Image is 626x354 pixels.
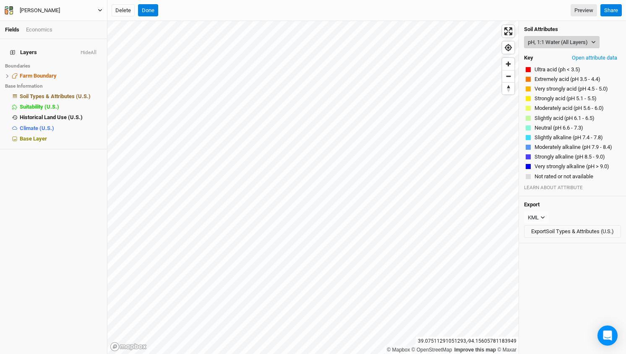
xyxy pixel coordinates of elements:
[524,211,549,224] button: KML
[534,94,597,103] button: Strongly acid (pH 5.1 - 5.5)
[534,133,603,142] button: Slightly alkaline (pH 7.4 - 7.8)
[534,104,604,112] button: Moderately acid (pH 5.6 - 6.0)
[524,26,621,33] h4: Soil Attributes
[20,73,102,79] div: Farm Boundary
[597,325,618,346] div: Open Intercom Messenger
[20,73,57,79] span: Farm Boundary
[534,153,605,161] button: Strongly alkaline (pH 8.5 - 9.0)
[502,58,514,70] button: Zoom in
[534,114,595,122] button: Slightly acid (pH 6.1 - 6.5)
[20,125,54,131] span: Climate (U.S.)
[454,347,496,353] a: Improve this map
[4,6,103,15] button: [PERSON_NAME]
[524,184,621,191] div: LEARN ABOUT ATTRIBUTE
[534,172,594,181] button: Not rated or not available
[20,6,60,15] div: Marjorie Craig
[5,26,19,33] a: Fields
[502,42,514,54] button: Find my location
[20,114,83,120] span: Historical Land Use (U.S.)
[600,4,622,17] button: Share
[110,342,147,351] a: Mapbox logo
[534,65,581,74] button: Ultra acid (ph < 3.5)
[10,49,37,56] span: Layers
[502,70,514,82] button: Zoom out
[20,135,47,142] span: Base Layer
[524,36,600,49] button: pH, 1:1 Water (All Layers)
[534,85,608,93] button: Very strongly acid (pH 4.5 - 5.0)
[524,55,533,61] h4: Key
[412,347,452,353] a: OpenStreetMap
[502,82,514,94] button: Reset bearing to north
[568,52,621,64] button: Open attribute data
[20,135,102,142] div: Base Layer
[502,83,514,94] span: Reset bearing to north
[416,337,519,346] div: 39.07511291051293 , -94.15605781183949
[20,125,102,132] div: Climate (U.S.)
[20,93,102,100] div: Soil Types & Attributes (U.S.)
[20,6,60,15] div: [PERSON_NAME]
[534,75,601,83] button: Extremely acid (pH 3.5 - 4.4)
[534,143,613,151] button: Moderately alkaline (pH 7.9 - 8.4)
[26,26,52,34] div: Economics
[387,347,410,353] a: Mapbox
[20,93,91,99] span: Soil Types & Attributes (U.S.)
[534,124,584,132] button: Neutral (pH 6.6 - 7.3)
[528,213,539,222] div: KML
[534,162,610,171] button: Very strongly alkaline (pH > 9.0)
[20,104,59,110] span: Suitability (U.S.)
[20,104,102,110] div: Suitability (U.S.)
[502,25,514,37] button: Enter fullscreen
[138,4,158,17] button: Done
[107,21,519,354] canvas: Map
[497,347,516,353] a: Maxar
[524,201,621,208] h4: Export
[80,50,97,56] button: HideAll
[524,225,621,238] button: ExportSoil Types & Attributes (U.S.)
[571,4,597,17] a: Preview
[20,114,102,121] div: Historical Land Use (U.S.)
[112,4,135,17] button: Delete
